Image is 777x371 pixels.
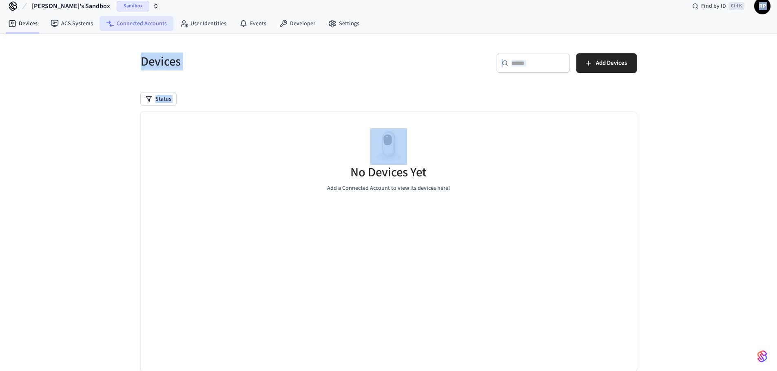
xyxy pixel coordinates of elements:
img: Devices Empty State [370,128,407,165]
h5: Devices [141,53,384,70]
span: Add Devices [596,58,627,68]
span: Sandbox [117,1,149,11]
span: Ctrl K [728,2,744,10]
a: ACS Systems [44,16,100,31]
a: Connected Accounts [100,16,173,31]
button: Status [141,92,176,105]
a: Devices [2,16,44,31]
a: Events [233,16,273,31]
img: SeamLogoGradient.69752ec5.svg [757,350,767,363]
a: Developer [273,16,322,31]
h5: No Devices Yet [350,164,427,181]
button: Add Devices [576,53,637,73]
a: Settings [322,16,366,31]
span: Find by ID [701,2,726,10]
span: [PERSON_NAME]'s Sandbox [32,1,110,11]
p: Add a Connected Account to view its devices here! [327,184,450,193]
a: User Identities [173,16,233,31]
